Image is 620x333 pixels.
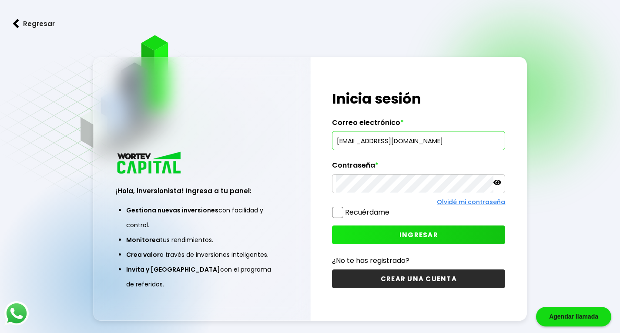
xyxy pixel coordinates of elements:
label: Contraseña [332,161,505,174]
h3: ¡Hola, inversionista! Ingresa a tu panel: [115,186,288,196]
input: hola@wortev.capital [336,131,501,150]
label: Correo electrónico [332,118,505,131]
span: INGRESAR [399,230,438,239]
a: ¿No te has registrado?CREAR UNA CUENTA [332,255,505,288]
li: tus rendimientos. [126,232,278,247]
h1: Inicia sesión [332,88,505,109]
div: Agendar llamada [536,307,611,326]
span: Gestiona nuevas inversiones [126,206,218,215]
li: con el programa de referidos. [126,262,278,292]
span: Invita y [GEOGRAPHIC_DATA] [126,265,220,274]
li: con facilidad y control. [126,203,278,232]
li: a través de inversiones inteligentes. [126,247,278,262]
label: Recuérdame [345,207,389,217]
a: Olvidé mi contraseña [437,198,505,206]
img: logo_wortev_capital [115,151,184,176]
img: flecha izquierda [13,19,19,28]
p: ¿No te has registrado? [332,255,505,266]
span: Monitorea [126,235,160,244]
img: logos_whatsapp-icon.242b2217.svg [4,301,29,326]
button: CREAR UNA CUENTA [332,269,505,288]
span: Crea valor [126,250,160,259]
button: INGRESAR [332,225,505,244]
